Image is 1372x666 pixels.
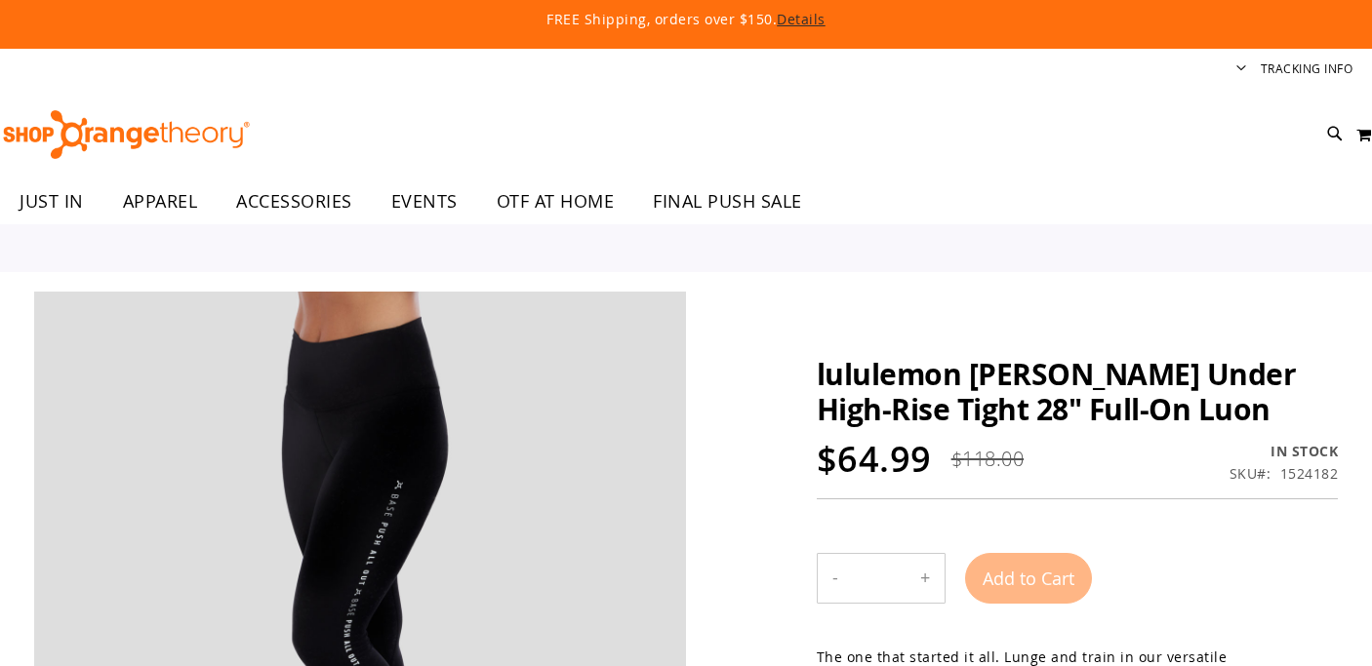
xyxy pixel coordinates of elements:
[477,179,634,224] a: OTF AT HOME
[20,179,84,223] span: JUST IN
[101,10,1271,29] p: FREE Shipping, orders over $150.
[951,446,1025,472] span: $118.00
[777,10,826,28] a: Details
[817,354,1297,429] span: lululemon [PERSON_NAME] Under High-Rise Tight 28" Full-On Luon
[1230,464,1271,483] strong: SKU
[1236,60,1246,79] button: Account menu
[391,179,458,223] span: EVENTS
[236,179,352,223] span: ACCESSORIES
[497,179,615,223] span: OTF AT HOME
[1261,60,1353,77] a: Tracking Info
[906,554,945,603] button: Increase product quantity
[633,179,822,223] a: FINAL PUSH SALE
[217,179,372,224] a: ACCESSORIES
[372,179,477,224] a: EVENTS
[123,179,198,223] span: APPAREL
[1230,442,1339,461] div: Availability
[103,179,218,224] a: APPAREL
[653,179,802,223] span: FINAL PUSH SALE
[1280,464,1339,484] div: 1524182
[818,554,853,603] button: Decrease product quantity
[853,555,906,602] input: Product quantity
[1230,442,1339,461] div: In stock
[817,435,932,483] span: $64.99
